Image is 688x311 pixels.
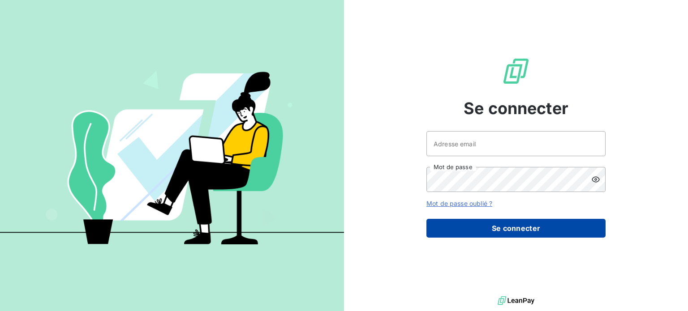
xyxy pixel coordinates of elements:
button: Se connecter [426,219,606,238]
img: logo [498,294,534,307]
img: Logo LeanPay [502,57,530,85]
span: Se connecter [464,96,568,120]
a: Mot de passe oublié ? [426,200,492,207]
input: placeholder [426,131,606,156]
